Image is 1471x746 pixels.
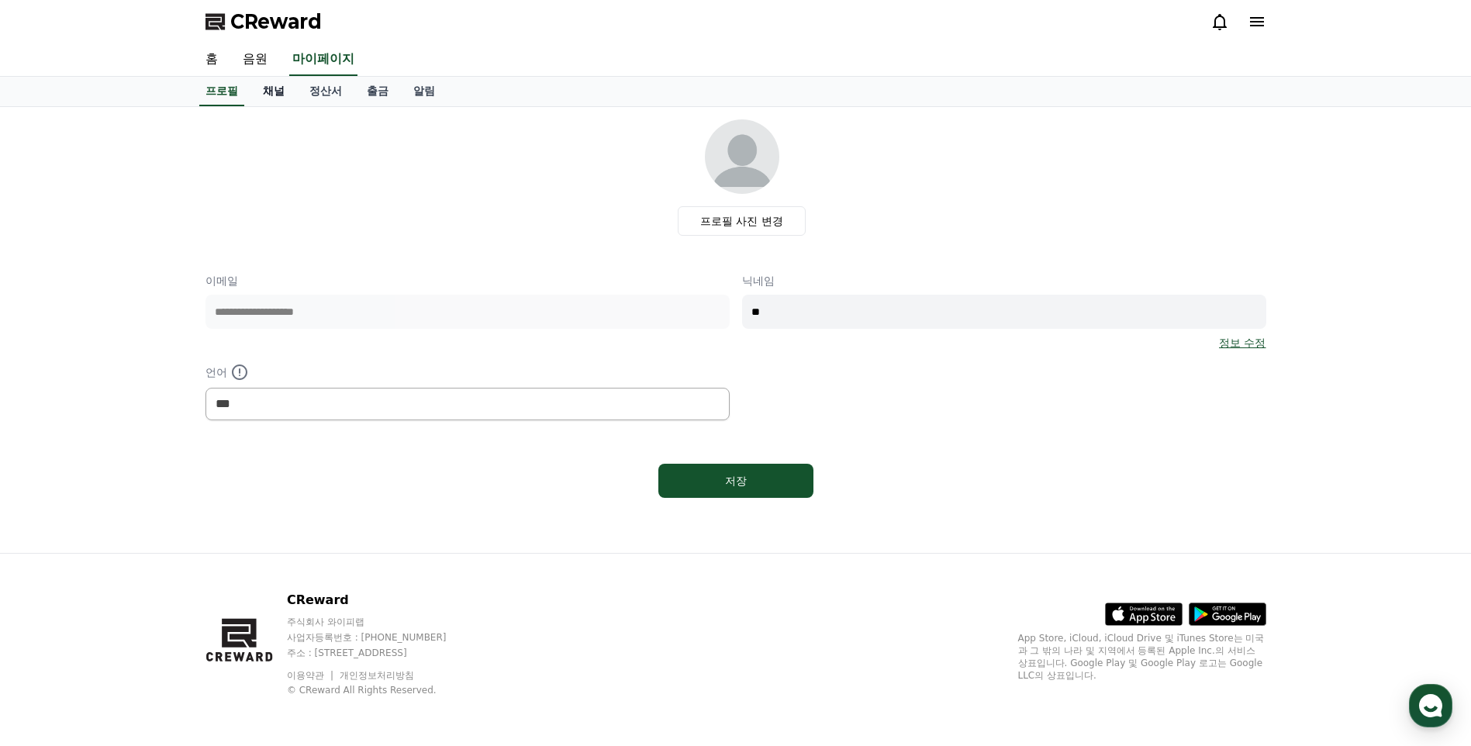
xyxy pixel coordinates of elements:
[240,515,258,527] span: 설정
[742,273,1266,288] p: 닉네임
[49,515,58,527] span: 홈
[199,77,244,106] a: 프로필
[340,670,414,681] a: 개인정보처리방침
[205,9,322,34] a: CReward
[287,631,476,644] p: 사업자등록번호 : [PHONE_NUMBER]
[230,43,280,76] a: 음원
[200,492,298,530] a: 설정
[250,77,297,106] a: 채널
[193,43,230,76] a: 홈
[297,77,354,106] a: 정산서
[401,77,447,106] a: 알림
[102,492,200,530] a: 대화
[1018,632,1266,682] p: App Store, iCloud, iCloud Drive 및 iTunes Store는 미국과 그 밖의 나라 및 지역에서 등록된 Apple Inc.의 서비스 상표입니다. Goo...
[287,647,476,659] p: 주소 : [STREET_ADDRESS]
[142,516,161,528] span: 대화
[287,670,336,681] a: 이용약관
[287,591,476,610] p: CReward
[287,616,476,628] p: 주식회사 와이피랩
[5,492,102,530] a: 홈
[205,273,730,288] p: 이메일
[689,473,782,489] div: 저장
[205,363,730,382] p: 언어
[1219,335,1266,351] a: 정보 수정
[658,464,813,498] button: 저장
[678,206,806,236] label: 프로필 사진 변경
[289,43,357,76] a: 마이페이지
[354,77,401,106] a: 출금
[705,119,779,194] img: profile_image
[230,9,322,34] span: CReward
[287,684,476,696] p: © CReward All Rights Reserved.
